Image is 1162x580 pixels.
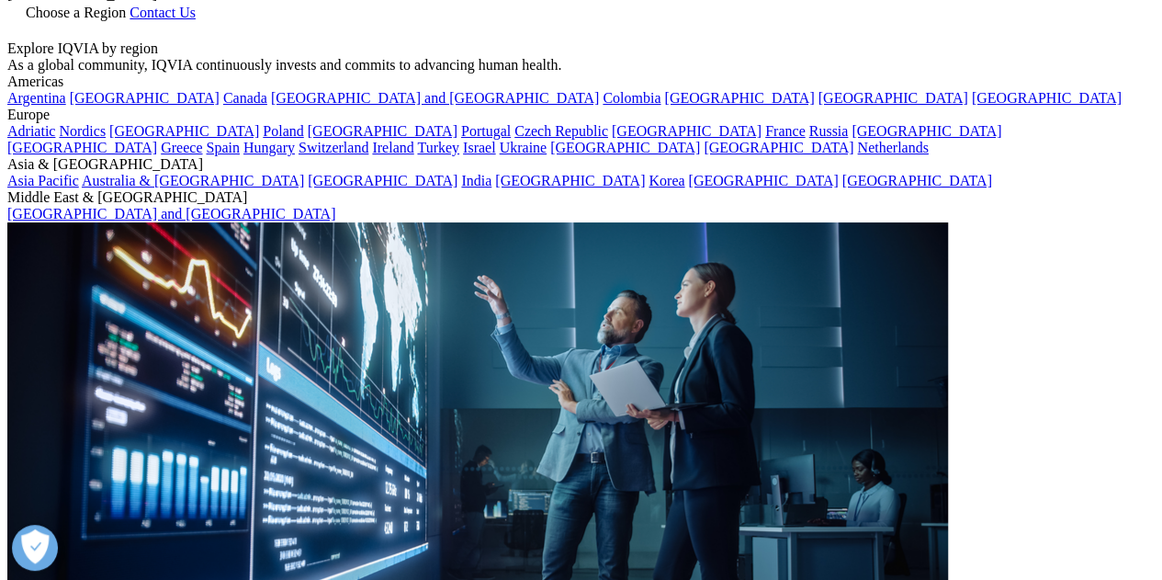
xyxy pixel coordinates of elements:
a: Ukraine [500,140,547,155]
a: Korea [649,173,684,188]
a: Colombia [603,90,660,106]
a: [GEOGRAPHIC_DATA] [704,140,853,155]
a: Switzerland [299,140,368,155]
a: [GEOGRAPHIC_DATA] [308,173,457,188]
a: [GEOGRAPHIC_DATA] [852,123,1001,139]
a: Czech Republic [514,123,608,139]
a: [GEOGRAPHIC_DATA] [109,123,259,139]
a: Hungary [243,140,295,155]
a: Contact Us [130,5,196,20]
div: As a global community, IQVIA continuously invests and commits to advancing human health. [7,57,1155,74]
a: [GEOGRAPHIC_DATA] [972,90,1122,106]
div: Americas [7,74,1155,90]
a: Ireland [372,140,413,155]
a: Asia Pacific [7,173,79,188]
a: Israel [463,140,496,155]
a: [GEOGRAPHIC_DATA] [664,90,814,106]
a: Turkey [417,140,459,155]
a: [GEOGRAPHIC_DATA] and [GEOGRAPHIC_DATA] [7,206,335,222]
a: Argentina [7,90,66,106]
div: Europe [7,107,1155,123]
a: Spain [206,140,239,155]
a: [GEOGRAPHIC_DATA] [550,140,700,155]
button: Open Preferences [12,525,58,571]
a: [GEOGRAPHIC_DATA] [7,140,157,155]
a: Adriatic [7,123,55,139]
a: [GEOGRAPHIC_DATA] [308,123,457,139]
a: Canada [223,90,267,106]
a: Greece [161,140,202,155]
a: Netherlands [857,140,928,155]
a: Poland [263,123,303,139]
a: [GEOGRAPHIC_DATA] [70,90,220,106]
a: Russia [809,123,849,139]
a: India [461,173,491,188]
a: [GEOGRAPHIC_DATA] [842,173,992,188]
a: [GEOGRAPHIC_DATA] [818,90,968,106]
a: France [765,123,806,139]
a: [GEOGRAPHIC_DATA] [612,123,762,139]
div: Middle East & [GEOGRAPHIC_DATA] [7,189,1155,206]
a: [GEOGRAPHIC_DATA] and [GEOGRAPHIC_DATA] [271,90,599,106]
a: [GEOGRAPHIC_DATA] [688,173,838,188]
div: Explore IQVIA by region [7,40,1155,57]
a: Nordics [59,123,106,139]
a: [GEOGRAPHIC_DATA] [495,173,645,188]
div: Asia & [GEOGRAPHIC_DATA] [7,156,1155,173]
a: Australia & [GEOGRAPHIC_DATA] [82,173,304,188]
a: Portugal [461,123,511,139]
span: Choose a Region [26,5,126,20]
